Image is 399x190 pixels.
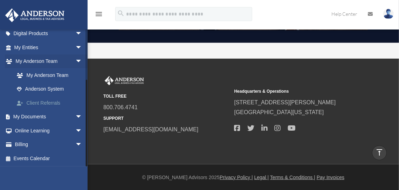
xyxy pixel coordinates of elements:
i: search [117,9,125,17]
small: TOLL FREE [103,93,229,100]
i: menu [95,10,103,18]
span: arrow_drop_down [75,27,89,41]
a: Billingarrow_drop_down [5,138,93,152]
span: arrow_drop_down [75,138,89,152]
div: © [PERSON_NAME] Advisors 2025 [88,173,399,182]
a: [STREET_ADDRESS][PERSON_NAME] [234,99,336,105]
a: My Anderson Team [10,68,93,82]
a: My Anderson Teamarrow_drop_down [5,54,93,68]
a: Pay Invoices [317,175,344,180]
a: My Documentsarrow_drop_down [5,110,93,124]
i: vertical_align_top [375,148,384,157]
small: SUPPORT [103,115,229,122]
span: arrow_drop_down [75,124,89,138]
small: Headquarters & Operations [234,88,360,95]
a: My Entitiesarrow_drop_down [5,40,93,54]
a: Online Learningarrow_drop_down [5,124,93,138]
a: 800.706.4741 [103,104,138,110]
a: Legal | [254,175,269,180]
span: arrow_drop_down [75,110,89,124]
a: vertical_align_top [372,145,387,160]
a: Digital Productsarrow_drop_down [5,27,93,41]
a: [GEOGRAPHIC_DATA][US_STATE] [234,109,324,115]
a: Events Calendar [5,151,93,165]
a: [EMAIL_ADDRESS][DOMAIN_NAME] [103,126,198,132]
a: Privacy Policy | [220,175,253,180]
img: User Pic [383,9,394,19]
a: menu [95,12,103,18]
a: Terms & Conditions | [270,175,315,180]
img: Anderson Advisors Platinum Portal [3,8,67,22]
span: arrow_drop_down [75,40,89,55]
a: Client Referrals [10,96,93,110]
img: Anderson Advisors Platinum Portal [103,76,145,85]
span: arrow_drop_down [75,54,89,69]
a: Anderson System [10,82,89,96]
